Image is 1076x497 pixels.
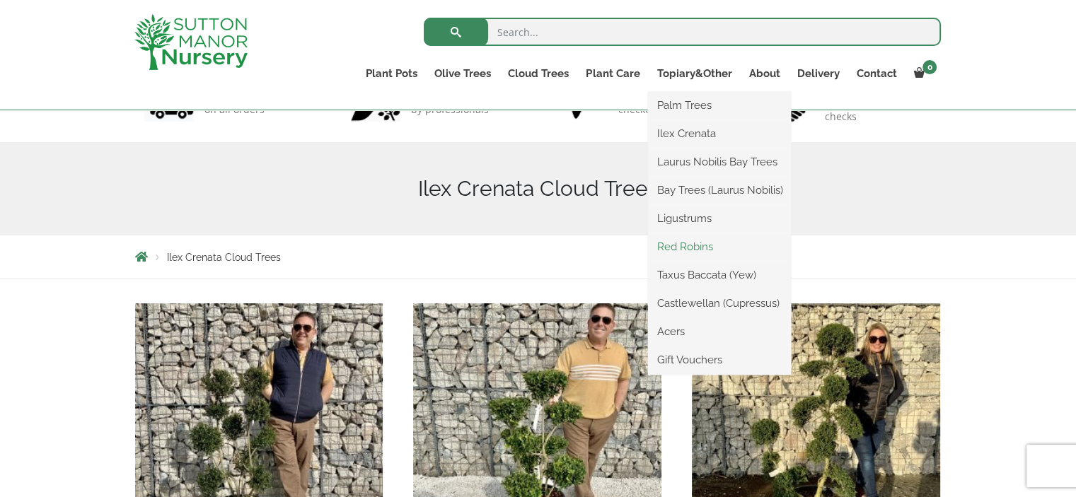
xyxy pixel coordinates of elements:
a: Gift Vouchers [648,349,791,370]
a: Acers [648,321,791,342]
a: About [740,64,788,83]
a: Ilex Crenata [648,123,791,144]
a: Palm Trees [648,95,791,116]
a: Olive Trees [426,64,499,83]
span: Ilex Crenata Cloud Trees [167,252,281,263]
a: 0 [905,64,941,83]
a: Topiary&Other [648,64,740,83]
span: 0 [922,60,937,74]
a: Red Robins [648,236,791,257]
h1: Ilex Crenata Cloud Trees [135,176,942,201]
a: Plant Care [577,64,648,83]
img: logo [134,14,248,70]
nav: Breadcrumbs [135,251,942,262]
a: Plant Pots [357,64,426,83]
input: Search... [424,18,941,46]
a: Bay Trees (Laurus Nobilis) [648,180,791,201]
a: Castlewellan (Cupressus) [648,293,791,314]
a: Ligustrums [648,208,791,229]
a: Delivery [788,64,848,83]
a: Laurus Nobilis Bay Trees [648,151,791,173]
a: Taxus Baccata (Yew) [648,264,791,286]
a: Cloud Trees [499,64,577,83]
a: Contact [848,64,905,83]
